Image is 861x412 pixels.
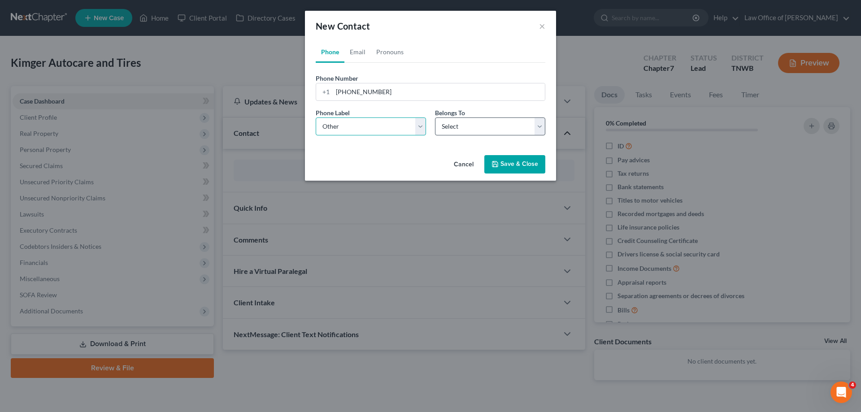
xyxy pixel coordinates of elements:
span: 4 [849,382,856,389]
span: New Contact [316,21,370,31]
span: Phone Label [316,109,350,117]
a: Email [344,41,371,63]
a: Phone [316,41,344,63]
span: Phone Number [316,74,358,82]
button: Save & Close [484,155,545,174]
iframe: Intercom live chat [831,382,852,403]
div: +1 [316,83,333,100]
a: Pronouns [371,41,409,63]
button: × [539,21,545,31]
button: Cancel [447,156,481,174]
span: Belongs To [435,109,465,117]
input: ###-###-#### [333,83,545,100]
